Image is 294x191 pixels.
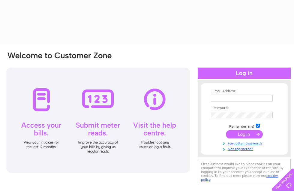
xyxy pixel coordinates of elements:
[201,174,278,182] a: cookies policy
[209,89,279,93] th: Email Address:
[211,146,279,151] a: Not registered?
[209,123,279,129] td: Remember me?
[226,130,263,138] input: Submit
[209,106,279,110] th: Password:
[211,140,279,146] a: Forgotten password?
[198,159,291,185] div: Clear Business would like to place cookies on your computer to improve your experience of the sit...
